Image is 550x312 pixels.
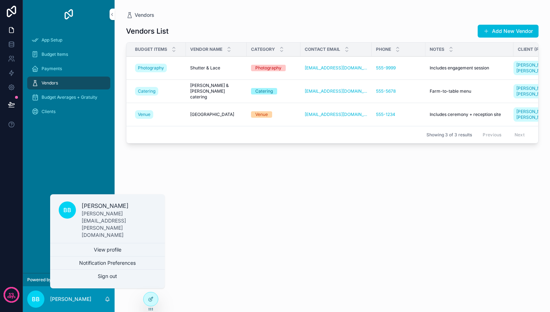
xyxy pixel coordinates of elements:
[305,88,367,94] a: [EMAIL_ADDRESS][DOMAIN_NAME]
[27,34,110,47] a: App Setup
[430,47,444,52] span: Notes
[251,88,296,94] a: Catering
[42,94,97,100] span: Budget Averages + Gratuity
[255,88,273,94] div: Catering
[50,243,165,256] a: View profile
[251,47,275,52] span: Category
[138,65,164,71] span: Photography
[430,112,501,117] span: Includes ceremony + reception site
[430,88,509,94] a: Farm-to-table menu
[135,47,167,52] span: Budget Items
[305,65,367,71] a: [EMAIL_ADDRESS][DOMAIN_NAME]
[135,109,182,120] a: Venue
[50,296,91,303] p: [PERSON_NAME]
[27,277,52,283] span: Powered by
[27,48,110,61] a: Budget Items
[430,112,509,117] a: Includes ceremony + reception site
[478,25,539,38] button: Add New Vendor
[7,294,16,300] p: days
[63,9,74,20] img: App logo
[430,65,509,71] a: Includes engagement session
[255,111,268,118] div: Venue
[135,64,167,72] a: Photography
[376,88,396,94] a: 555-5678
[190,112,234,117] span: [GEOGRAPHIC_DATA]
[23,273,115,286] a: Powered by
[50,257,165,269] button: Notification Preferences
[190,112,242,117] a: [GEOGRAPHIC_DATA]
[135,11,154,19] span: Vendors
[376,65,396,71] a: 555-9999
[135,87,158,96] a: Catering
[42,80,58,86] span: Vendors
[126,26,169,36] h1: Vendors List
[135,62,182,74] a: Photography
[63,206,71,214] span: BB
[376,112,421,117] a: 555-1234
[23,29,115,127] div: scrollable content
[305,47,340,52] span: Contact Email
[82,201,156,210] p: [PERSON_NAME]
[82,210,156,239] p: [PERSON_NAME][EMAIL_ADDRESS][PERSON_NAME][DOMAIN_NAME]
[251,65,296,71] a: Photography
[430,65,489,71] span: Includes engagement session
[50,270,165,283] button: Sign out
[190,65,220,71] span: Shutter & Lace
[430,88,471,94] span: Farm-to-table menu
[426,132,472,138] span: Showing 3 of 3 results
[42,37,62,43] span: App Setup
[135,110,153,119] a: Venue
[305,112,367,117] a: [EMAIL_ADDRESS][DOMAIN_NAME]
[42,66,62,72] span: Payments
[190,47,222,52] span: Vendor Name
[27,77,110,89] a: Vendors
[255,65,281,71] div: Photography
[190,65,242,71] a: Shutter & Lace
[27,62,110,75] a: Payments
[376,88,421,94] a: 555-5678
[251,111,296,118] a: Venue
[190,83,242,100] a: [PERSON_NAME] & [PERSON_NAME] catering
[42,52,68,57] span: Budget Items
[126,11,154,19] a: Vendors
[138,112,150,117] span: Venue
[138,88,155,94] span: Catering
[27,105,110,118] a: Clients
[32,295,40,303] span: BB
[376,65,421,71] a: 555-9999
[42,109,56,114] span: Clients
[27,91,110,104] a: Budget Averages + Gratuity
[376,47,391,52] span: Phone
[9,291,14,298] p: 13
[135,86,182,97] a: Catering
[376,112,395,117] a: 555-1234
